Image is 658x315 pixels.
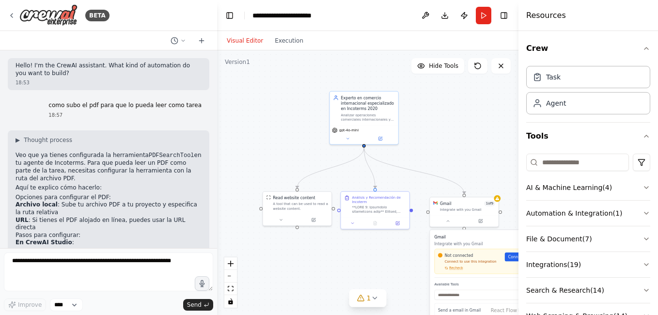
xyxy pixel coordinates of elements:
[221,35,269,47] button: Visual Editor
[16,79,202,86] div: 18:53
[273,195,315,201] div: Read website content
[364,135,396,142] button: Open in side panel
[295,147,367,188] g: Edge from 9ea5508a-b484-443b-98dc-e7661230f52c to b04e6307-4821-4c8d-a8b9-c438cfe3e152
[363,220,387,227] button: No output available
[440,201,451,206] div: Gmail
[273,202,328,210] div: A tool that can be used to read a website content.
[16,217,202,232] li: : Si tienes el PDF alojado en línea, puedes usar la URL directa
[224,257,237,270] button: zoom in
[440,207,495,212] div: Integrate with you Gmail
[339,128,359,132] span: gpt-4o-mini
[195,276,209,291] button: Click to speak your automation idea
[16,217,29,223] strong: URL
[434,241,535,246] p: Integrate with you Gmail
[361,147,377,188] g: Edge from 9ea5508a-b484-443b-98dc-e7661230f52c to ce1af092-779b-49e4-9095-c516f665660a
[438,307,513,313] p: Send a email in Gmail
[16,62,202,77] p: Hello! I'm the CrewAI assistant. What kind of automation do you want to build?
[526,278,650,303] button: Search & Research(14)
[224,295,237,308] button: toggle interactivity
[225,58,250,66] div: Version 1
[361,147,467,193] g: Edge from 9ea5508a-b484-443b-98dc-e7661230f52c to 14028d00-f485-436d-8d3e-594df2af7480
[194,35,209,47] button: Start a new chat
[526,175,650,200] button: AI & Machine Learning(4)
[223,9,236,22] button: Hide left sidebar
[526,252,650,277] button: Integrations(19)
[224,283,237,295] button: fit view
[19,4,78,26] img: Logo
[434,282,535,286] label: Available Tools
[491,308,517,313] a: React Flow attribution
[4,299,46,311] button: Improve
[526,226,650,252] button: File & Document(7)
[388,220,407,227] button: Open in side panel
[433,201,438,205] img: Gmail
[445,252,473,258] span: Not connected
[429,62,458,70] span: Hide Tools
[526,201,650,226] button: Automation & Integration(1)
[449,266,463,270] span: Recheck
[48,102,202,110] p: como subo el pdf para que lo pueda leer como tarea
[438,259,501,264] p: Connect to use this integration
[526,62,650,122] div: Crew
[340,191,410,230] div: Análisis y Recomendación de Incoterm**LORE 9: Ipsumdolo sitametcons adip** Elitsed, doeiusmo te i...
[16,184,202,192] p: Aquí te explico cómo hacerlo:
[546,98,566,108] div: Agent
[352,205,406,214] div: **LORE 9: Ipsumdolo sitametcons adip** Elitsed, doeiusmo te incididuntu laboree dolor Magnaaliq 8...
[16,201,58,208] strong: Archivo local
[16,136,20,144] span: ▶
[349,289,387,307] button: 1
[438,266,463,270] button: Recheck
[411,58,464,74] button: Hide Tools
[352,195,406,204] div: Análisis y Recomendación de Incoterm
[18,301,42,309] span: Improve
[484,201,495,206] span: Number of enabled actions
[341,113,394,122] div: Analizar operaciones comerciales internacionales y recomendar el Incoterm 2020 más apropiado basa...
[367,293,371,303] span: 1
[183,299,213,311] button: Send
[465,218,496,224] button: Open in side panel
[24,136,72,144] span: Thought process
[329,91,399,145] div: Experto en comercio internacional especializado en Incoterms 2020Analizar operaciones comerciales...
[224,257,237,308] div: React Flow controls
[505,252,532,261] a: Connect
[434,235,535,240] h3: Gmail
[252,11,312,20] nav: breadcrumb
[224,270,237,283] button: zoom out
[526,10,566,21] h4: Resources
[266,195,271,200] img: ScrapeWebsiteTool
[526,123,650,150] button: Tools
[508,254,524,259] span: Connect
[149,152,194,159] code: PDFSearchTool
[263,191,332,226] div: ScrapeWebsiteToolRead website contentA tool that can be used to read a website content.
[429,197,499,227] div: GmailGmail1of9Integrate with you GmailGmailIntegrate with you GmailNot connectedConnect to use th...
[167,35,190,47] button: Switch to previous chat
[269,35,309,47] button: Execution
[298,217,329,223] button: Open in side panel
[16,136,72,144] button: ▶Thought process
[16,239,202,247] p: :
[546,72,561,82] div: Task
[16,232,202,239] h2: Pasos para configurar:
[16,239,72,246] strong: En CrewAI Studio
[497,9,511,22] button: Hide right sidebar
[16,194,202,202] h2: Opciones para configurar el PDF:
[85,10,110,21] div: BETA
[341,95,394,111] div: Experto en comercio internacional especializado en Incoterms 2020
[526,35,650,62] button: Crew
[16,152,202,182] p: Veo que ya tienes configurada la herramienta en tu agente de Incoterms. Para que pueda leer un PD...
[16,201,202,216] li: : Sube tu archivo PDF a tu proyecto y especifica la ruta relativa
[48,111,202,119] div: 18:57
[187,301,202,309] span: Send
